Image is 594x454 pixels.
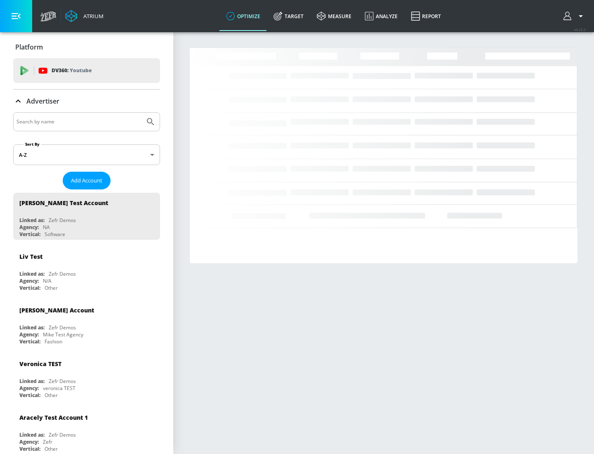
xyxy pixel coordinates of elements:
[13,90,160,113] div: Advertiser
[358,1,404,31] a: Analyze
[574,27,586,32] span: v 4.22.2
[49,270,76,277] div: Zefr Demos
[13,193,160,240] div: [PERSON_NAME] Test AccountLinked as:Zefr DemosAgency:NAVertical:Software
[13,35,160,59] div: Platform
[19,224,39,231] div: Agency:
[19,360,61,368] div: Veronica TEST
[80,12,104,20] div: Atrium
[19,217,45,224] div: Linked as:
[45,231,65,238] div: Software
[19,306,94,314] div: [PERSON_NAME] Account
[43,331,83,338] div: Mike Test Agency
[19,331,39,338] div: Agency:
[19,445,40,452] div: Vertical:
[13,300,160,347] div: [PERSON_NAME] AccountLinked as:Zefr DemosAgency:Mike Test AgencyVertical:Fashion
[19,199,108,207] div: [PERSON_NAME] Test Account
[19,392,40,399] div: Vertical:
[43,224,50,231] div: NA
[45,392,58,399] div: Other
[19,338,40,345] div: Vertical:
[52,66,92,75] p: DV360:
[310,1,358,31] a: measure
[267,1,310,31] a: Target
[45,284,58,291] div: Other
[71,176,102,185] span: Add Account
[26,97,59,106] p: Advertiser
[13,246,160,293] div: Liv TestLinked as:Zefr DemosAgency:N/AVertical:Other
[13,58,160,83] div: DV360: Youtube
[43,438,52,445] div: Zefr
[65,10,104,22] a: Atrium
[19,431,45,438] div: Linked as:
[19,324,45,331] div: Linked as:
[19,277,39,284] div: Agency:
[70,66,92,75] p: Youtube
[24,142,41,147] label: Sort By
[45,445,58,452] div: Other
[49,378,76,385] div: Zefr Demos
[404,1,448,31] a: Report
[19,378,45,385] div: Linked as:
[16,116,141,127] input: Search by name
[49,217,76,224] div: Zefr Demos
[43,385,75,392] div: veronica TEST
[13,354,160,401] div: Veronica TESTLinked as:Zefr DemosAgency:veronica TESTVertical:Other
[13,144,160,165] div: A-Z
[19,385,39,392] div: Agency:
[219,1,267,31] a: optimize
[19,253,42,260] div: Liv Test
[19,231,40,238] div: Vertical:
[19,284,40,291] div: Vertical:
[19,414,88,421] div: Aracely Test Account 1
[63,172,111,189] button: Add Account
[49,431,76,438] div: Zefr Demos
[43,277,52,284] div: N/A
[19,270,45,277] div: Linked as:
[45,338,62,345] div: Fashion
[49,324,76,331] div: Zefr Demos
[19,438,39,445] div: Agency:
[15,43,43,52] p: Platform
